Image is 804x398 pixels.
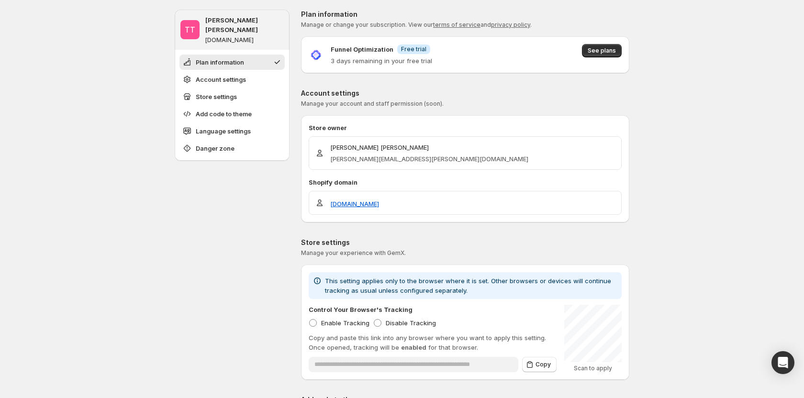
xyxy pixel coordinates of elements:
span: Disable Tracking [386,319,436,327]
p: Funnel Optimization [331,44,393,54]
span: Tanya Tanya [180,20,200,39]
text: TT [185,25,195,34]
span: This setting applies only to the browser where it is set. Other browsers or devices will continue... [325,277,611,294]
span: Add code to theme [196,109,252,119]
a: terms of service [433,21,480,28]
a: privacy policy [491,21,530,28]
button: Plan information [179,55,285,70]
button: Add code to theme [179,106,285,122]
span: Manage your account and staff permission (soon). [301,100,444,107]
button: Store settings [179,89,285,104]
p: [DOMAIN_NAME] [205,36,254,44]
span: Danger zone [196,144,234,153]
span: Free trial [401,45,426,53]
p: [PERSON_NAME][EMAIL_ADDRESS][PERSON_NAME][DOMAIN_NAME] [330,154,528,164]
p: Shopify domain [309,177,622,187]
div: Open Intercom Messenger [771,351,794,374]
span: Account settings [196,75,246,84]
img: Funnel Optimization [309,48,323,62]
p: Scan to apply [564,365,622,372]
p: [PERSON_NAME] [PERSON_NAME] [330,143,528,152]
span: Language settings [196,126,251,136]
a: [DOMAIN_NAME] [330,199,379,209]
span: Manage or change your subscription. View our and . [301,21,532,28]
p: Plan information [301,10,629,19]
button: Copy [522,357,557,372]
span: enabled [401,343,426,351]
span: Copy [536,361,551,368]
button: Language settings [179,123,285,139]
button: Danger zone [179,141,285,156]
p: Store owner [309,123,622,133]
span: See plans [588,47,616,55]
p: Control Your Browser's Tracking [309,305,413,314]
span: Manage your experience with GemX. [301,249,406,256]
button: See plans [582,44,622,57]
button: Account settings [179,72,285,87]
p: Store settings [301,238,629,247]
p: Copy and paste this link into any browser where you want to apply this setting. Once opened, trac... [309,333,557,352]
p: [PERSON_NAME] [PERSON_NAME] [205,15,284,34]
span: Plan information [196,57,244,67]
span: Store settings [196,92,237,101]
p: Account settings [301,88,629,98]
span: Enable Tracking [321,319,369,327]
p: 3 days remaining in your free trial [331,56,432,66]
